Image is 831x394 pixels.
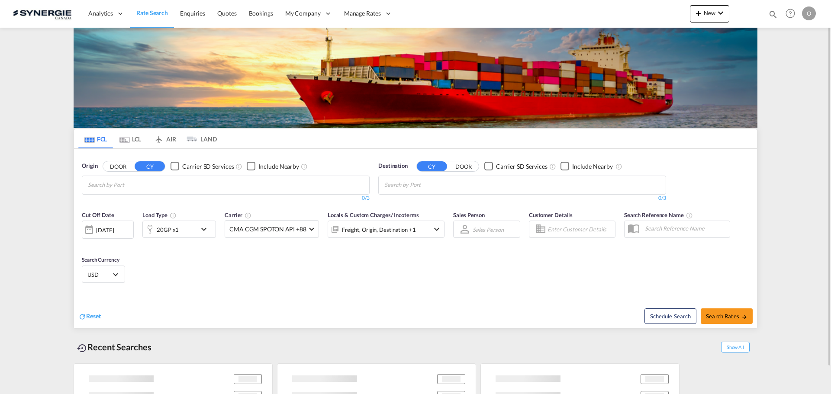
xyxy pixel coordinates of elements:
md-checkbox: Checkbox No Ink [171,162,234,171]
span: Analytics [88,9,113,18]
md-select: Sales Person [472,223,505,236]
input: Chips input. [384,178,467,192]
span: Sales Person [453,211,485,218]
div: Include Nearby [572,162,613,171]
span: Rate Search [136,9,168,16]
div: Recent Searches [74,337,155,357]
span: Locals & Custom Charges [328,211,419,218]
span: Customer Details [529,211,573,218]
input: Chips input. [88,178,170,192]
md-icon: icon-magnify [768,10,778,19]
md-icon: icon-plus 400-fg [693,8,704,18]
button: CY [417,161,447,171]
div: [DATE] [82,221,134,239]
div: Carrier SD Services [182,162,234,171]
span: Cut Off Date [82,211,114,218]
span: Enquiries [180,10,205,17]
span: Origin [82,162,97,170]
button: CY [135,161,165,171]
span: CMA CGM SPOTON API +88 [229,225,306,234]
md-icon: icon-airplane [154,134,164,141]
md-tab-item: LAND [182,129,217,148]
div: 20GP x1 [157,224,179,236]
md-icon: icon-arrow-right [741,314,747,320]
button: Search Ratesicon-arrow-right [701,308,753,324]
md-icon: Your search will be saved by the below given name [686,212,693,219]
span: Search Reference Name [624,211,693,218]
div: 0/3 [378,195,666,202]
div: icon-magnify [768,10,778,22]
span: Help [783,6,798,21]
div: [DATE] [96,226,114,234]
div: 0/3 [82,195,370,202]
md-datepicker: Select [82,238,88,250]
span: Bookings [249,10,273,17]
md-icon: icon-information-outline [170,212,177,219]
md-tab-item: LCL [113,129,148,148]
md-tab-item: FCL [78,129,113,148]
input: Enter Customer Details [548,223,612,236]
span: Search Currency [82,256,119,263]
md-icon: icon-chevron-down [432,224,442,234]
span: Load Type [142,211,177,218]
div: Freight Origin Destination Factory Stuffingicon-chevron-down [328,221,444,238]
span: Search Rates [706,313,747,320]
md-pagination-wrapper: Use the left and right arrow keys to navigate between tabs [78,129,217,148]
span: Destination [378,162,408,170]
md-icon: The selected Trucker/Carrierwill be displayed in the rate results If the rates are from another f... [245,212,251,219]
md-icon: icon-chevron-down [715,8,726,18]
button: DOOR [103,161,133,171]
md-tab-item: AIR [148,129,182,148]
md-checkbox: Checkbox No Ink [560,162,613,171]
span: / Incoterms [391,211,419,218]
md-icon: Unchecked: Search for CY (Container Yard) services for all selected carriers.Checked : Search for... [235,163,242,170]
img: LCL+%26+FCL+BACKGROUND.png [74,28,757,128]
div: O [802,6,816,20]
button: Note: By default Schedule search will only considerorigin ports, destination ports and cut off da... [644,308,696,324]
div: 20GP x1icon-chevron-down [142,221,216,238]
span: USD [87,271,112,279]
div: Include Nearby [258,162,299,171]
button: DOOR [448,161,479,171]
span: Manage Rates [344,9,381,18]
button: icon-plus 400-fgNewicon-chevron-down [690,5,729,22]
span: Carrier [225,211,251,218]
span: Reset [86,312,101,320]
div: OriginDOOR CY Checkbox No InkUnchecked: Search for CY (Container Yard) services for all selected ... [74,149,757,328]
md-icon: icon-chevron-down [199,224,213,234]
md-checkbox: Checkbox No Ink [484,162,548,171]
span: Quotes [217,10,236,17]
span: Show All [721,342,750,352]
span: New [693,10,726,16]
md-icon: Unchecked: Search for CY (Container Yard) services for all selected carriers.Checked : Search for... [549,163,556,170]
md-icon: icon-backup-restore [77,343,87,353]
span: My Company [285,9,321,18]
div: icon-refreshReset [78,312,101,321]
div: Freight Origin Destination Factory Stuffing [342,224,416,236]
md-icon: Unchecked: Ignores neighbouring ports when fetching rates.Checked : Includes neighbouring ports w... [615,163,622,170]
md-chips-wrap: Chips container with autocompletion. Enter the text area, type text to search, and then use the u... [87,176,174,192]
md-checkbox: Checkbox No Ink [247,162,299,171]
md-icon: icon-refresh [78,313,86,320]
div: Carrier SD Services [496,162,548,171]
md-chips-wrap: Chips container with autocompletion. Enter the text area, type text to search, and then use the u... [383,176,470,192]
img: 1f56c880d42311ef80fc7dca854c8e59.png [13,4,71,23]
md-icon: Unchecked: Ignores neighbouring ports when fetching rates.Checked : Includes neighbouring ports w... [301,163,308,170]
md-select: Select Currency: $ USDUnited States Dollar [87,268,120,281]
input: Search Reference Name [641,222,730,235]
div: Help [783,6,802,22]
